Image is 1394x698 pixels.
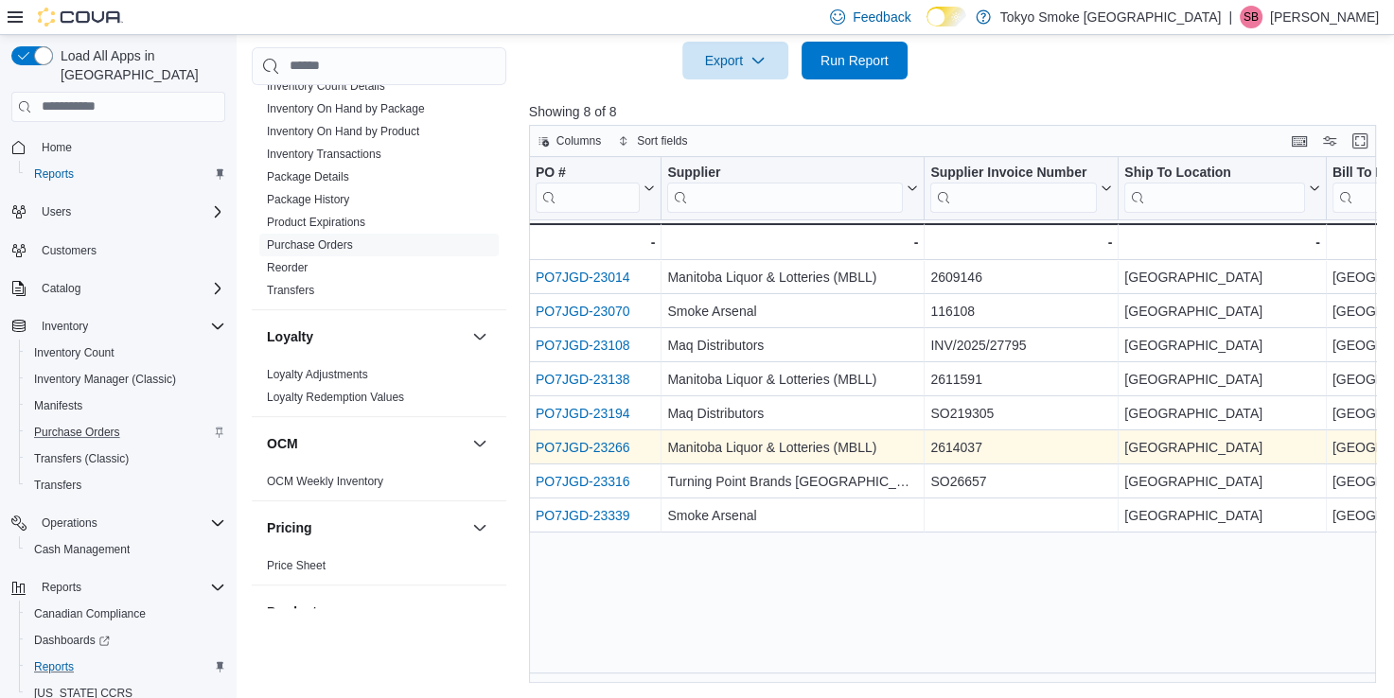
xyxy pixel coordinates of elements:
div: 2614037 [930,436,1112,459]
button: PO # [536,164,655,212]
button: Enter fullscreen [1349,130,1371,152]
a: Inventory Manager (Classic) [26,368,184,391]
button: Catalog [34,277,88,300]
span: Run Report [821,51,889,70]
input: Dark Mode [926,7,966,26]
div: [GEOGRAPHIC_DATA] [1124,504,1320,527]
a: Home [34,136,79,159]
button: Purchase Orders [19,419,233,445]
span: Loyalty Adjustments [267,367,368,382]
span: Home [34,135,225,159]
span: Inventory Count [26,341,225,364]
button: Users [4,199,233,225]
div: Manitoba Liquor & Lotteries (MBLL) [667,436,918,459]
span: Package Details [267,169,349,184]
div: Maq Distributors [667,334,918,357]
a: Manifests [26,394,90,417]
a: Package History [267,193,349,206]
a: Customers [34,239,104,262]
div: Supplier [667,164,903,182]
span: Transfers [267,283,314,298]
button: Inventory [34,315,96,338]
div: [GEOGRAPHIC_DATA] [1124,402,1320,425]
span: Reports [34,659,74,674]
span: Dashboards [34,633,110,648]
span: Home [42,140,72,155]
p: | [1228,6,1232,28]
button: Reports [4,574,233,601]
span: Reorder [267,260,308,275]
span: Canadian Compliance [34,606,146,621]
div: Ship To Location [1124,164,1305,212]
div: Loyalty [252,363,506,416]
a: PO7JGD-23339 [536,508,630,523]
div: Supplier Invoice Number [930,164,1097,212]
span: Feedback [853,8,910,26]
a: PO7JGD-23316 [536,474,630,489]
div: Pricing [252,554,506,585]
div: PO # URL [536,164,640,212]
button: Inventory Count [19,340,233,366]
button: Users [34,201,79,223]
button: Keyboard shortcuts [1288,130,1311,152]
button: Display options [1318,130,1341,152]
p: Showing 8 of 8 [529,102,1385,121]
span: Operations [34,512,225,534]
span: Inventory Manager (Classic) [34,372,176,387]
div: [GEOGRAPHIC_DATA] [1124,368,1320,391]
div: [GEOGRAPHIC_DATA] [1124,436,1320,459]
a: Package Details [267,170,349,183]
span: Transfers [34,478,81,493]
button: Cash Management [19,536,233,563]
button: Reports [19,161,233,187]
span: Catalog [42,281,80,296]
button: OCM [267,434,465,453]
span: Reports [34,166,74,182]
button: Canadian Compliance [19,601,233,627]
a: Dashboards [26,629,117,652]
button: Ship To Location [1124,164,1320,212]
span: Export [694,42,777,79]
a: Inventory On Hand by Package [267,102,425,115]
a: PO7JGD-23014 [536,270,630,285]
div: 116108 [930,300,1112,323]
button: Pricing [468,516,491,539]
h3: Pricing [267,518,311,537]
span: Reports [26,655,225,678]
div: Inventory [252,29,506,309]
div: [GEOGRAPHIC_DATA] [1124,300,1320,323]
button: Transfers [19,472,233,498]
button: Operations [4,510,233,536]
div: PO # [536,164,640,182]
span: Users [34,201,225,223]
span: Load All Apps in [GEOGRAPHIC_DATA] [53,46,225,84]
div: Maq Distributors [667,402,918,425]
div: Ship To Location [1124,164,1305,182]
div: 2611591 [930,368,1112,391]
a: Transfers [26,474,89,497]
div: Supplier [667,164,903,212]
a: Inventory Transactions [267,148,381,161]
span: Inventory [42,319,88,334]
div: - [1124,231,1320,253]
span: Price Sheet [267,558,326,573]
span: Inventory Count [34,345,115,360]
div: - [930,231,1112,253]
button: Manifests [19,393,233,419]
div: Smoke Arsenal [667,300,918,323]
button: Inventory Manager (Classic) [19,366,233,393]
a: OCM Weekly Inventory [267,475,383,488]
button: Loyalty [468,325,491,348]
span: Inventory Transactions [267,147,381,162]
span: Loyalty Redemption Values [267,390,404,405]
button: Supplier [667,164,918,212]
div: INV/2025/27795 [930,334,1112,357]
span: Product Expirations [267,215,365,230]
a: Transfers [267,284,314,297]
span: Customers [42,243,97,258]
a: Transfers (Classic) [26,447,136,470]
button: Sort fields [610,130,695,152]
a: Product Expirations [267,216,365,229]
button: Supplier Invoice Number [930,164,1112,212]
